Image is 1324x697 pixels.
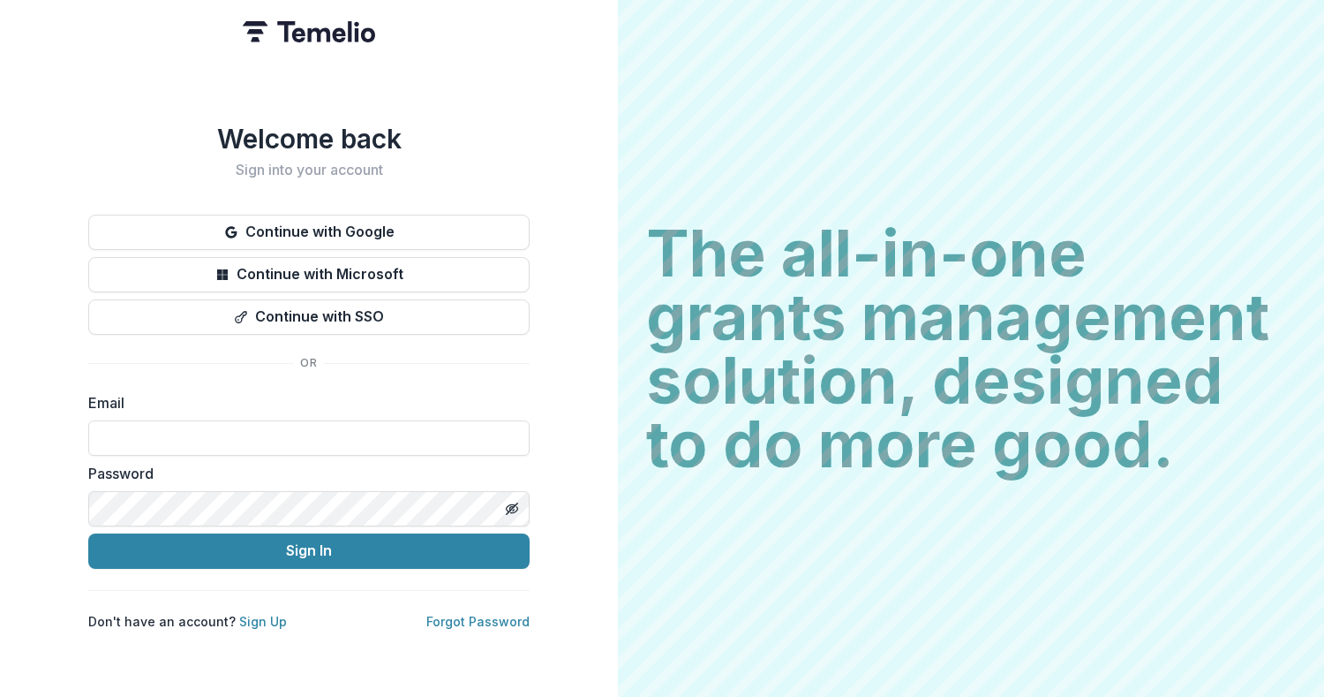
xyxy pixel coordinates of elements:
[88,612,287,631] p: Don't have an account?
[88,392,519,413] label: Email
[239,614,287,629] a: Sign Up
[88,299,530,335] button: Continue with SSO
[88,463,519,484] label: Password
[88,215,530,250] button: Continue with Google
[88,534,530,569] button: Sign In
[498,495,526,523] button: Toggle password visibility
[426,614,530,629] a: Forgot Password
[88,162,530,178] h2: Sign into your account
[88,123,530,155] h1: Welcome back
[243,21,375,42] img: Temelio
[88,257,530,292] button: Continue with Microsoft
